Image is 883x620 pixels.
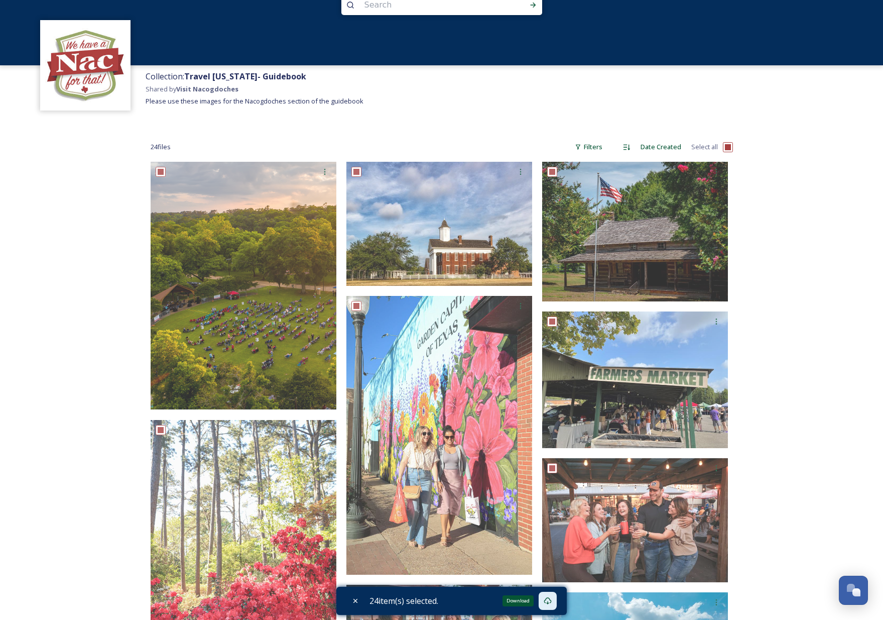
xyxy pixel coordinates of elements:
[502,595,534,606] div: Download
[146,71,306,82] span: Collection:
[184,71,306,82] strong: Travel [US_STATE]- Guidebook
[542,458,728,582] img: Fredonia Brewery.JPG
[45,25,125,106] img: images%20%281%29.jpeg
[636,137,686,157] div: Date Created
[346,162,532,286] img: Old University Building.jpg
[151,142,171,152] span: 24 file s
[146,96,363,106] span: Please use these images for the Nacogdoches section of the guidebook
[839,576,868,605] button: Open Chat
[691,142,718,152] span: Select all
[176,84,238,93] strong: Visit Nacogdoches
[369,595,438,607] span: 24 item(s) selected.
[146,84,238,93] span: Shared by
[570,137,607,157] div: Filters
[542,312,728,448] img: Farmers Market.jpg
[151,162,336,409] img: Festival Park.png
[542,162,728,301] img: Millard's Crossing Historic Village.jpg
[346,296,532,575] img: Downtown Shopping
